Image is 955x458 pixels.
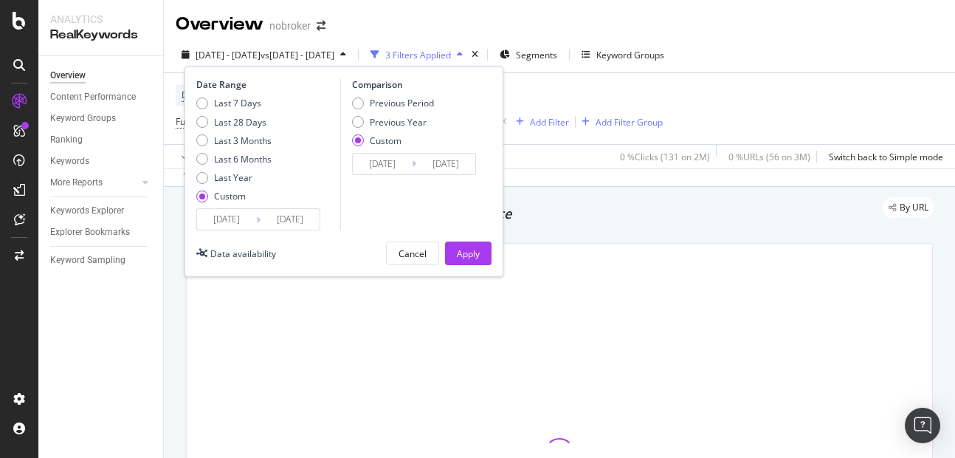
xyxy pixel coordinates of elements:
div: Last Year [196,171,272,184]
div: arrow-right-arrow-left [317,21,325,31]
a: Ranking [50,132,153,148]
div: Cancel [399,247,427,260]
div: Custom [214,190,246,202]
button: Keyword Groups [576,43,670,66]
div: Apply [457,247,480,260]
a: Keywords Explorer [50,203,153,219]
a: Overview [50,68,153,83]
button: Apply [176,145,218,168]
div: Custom [196,190,272,202]
div: 0 % URLs ( 56 on 3M ) [728,151,810,163]
div: Last 28 Days [214,116,266,129]
div: Ranking [50,132,83,148]
div: Last 3 Months [196,134,272,147]
div: legacy label [883,197,934,218]
div: Explorer Bookmarks [50,225,130,240]
div: Last 28 Days [196,116,272,129]
div: Custom [352,134,434,147]
div: Content Performance [50,89,136,105]
span: By URL [900,203,928,212]
a: More Reports [50,175,138,191]
span: [DATE] - [DATE] [196,49,261,61]
div: Previous Year [370,116,427,129]
span: vs [DATE] - [DATE] [261,49,334,61]
div: Previous Period [352,97,434,109]
div: Analytics [50,12,151,27]
div: Keyword Sampling [50,253,125,268]
a: Keyword Sampling [50,253,153,268]
button: Cancel [386,242,439,265]
div: RealKeywords [50,27,151,44]
div: Last 3 Months [214,134,272,147]
div: nobroker [269,18,311,33]
div: 3 Filters Applied [385,49,451,61]
div: Overview [50,68,86,83]
div: Previous Period [370,97,434,109]
span: Full URL [176,115,208,128]
button: [DATE] - [DATE]vs[DATE] - [DATE] [176,43,352,66]
div: Add Filter Group [596,116,663,129]
div: Keyword Groups [50,111,116,126]
div: Last Year [214,171,252,184]
div: Switch back to Simple mode [829,151,943,163]
div: Date Range [196,78,337,91]
div: Comparison [352,78,480,91]
div: Custom [370,134,401,147]
button: 3 Filters Applied [365,43,469,66]
div: Overview [176,12,263,37]
span: Device [182,89,210,101]
div: times [469,47,481,62]
a: Explorer Bookmarks [50,225,153,240]
input: End Date [416,154,475,174]
a: Keywords [50,154,153,169]
a: Content Performance [50,89,153,105]
div: Last 7 Days [214,97,261,109]
div: Keyword Groups [596,49,664,61]
div: More Reports [50,175,103,191]
div: 0 % Clicks ( 131 on 2M ) [620,151,710,163]
div: Last 7 Days [196,97,272,109]
button: Switch back to Simple mode [823,145,943,168]
div: Last 6 Months [214,153,272,165]
div: Keywords [50,154,89,169]
button: Add Filter Group [576,113,663,131]
span: Segments [516,49,557,61]
div: Open Intercom Messenger [905,408,940,443]
a: Keyword Groups [50,111,153,126]
div: Previous Year [352,116,434,129]
div: Keywords Explorer [50,203,124,219]
input: Start Date [197,209,256,230]
div: Add Filter [530,116,569,129]
div: Data availability [210,247,276,260]
input: Start Date [353,154,412,174]
button: Add Filter [510,113,569,131]
button: Apply [445,242,492,265]
input: End Date [261,209,320,230]
button: Segments [494,43,563,66]
div: Last 6 Months [196,153,272,165]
